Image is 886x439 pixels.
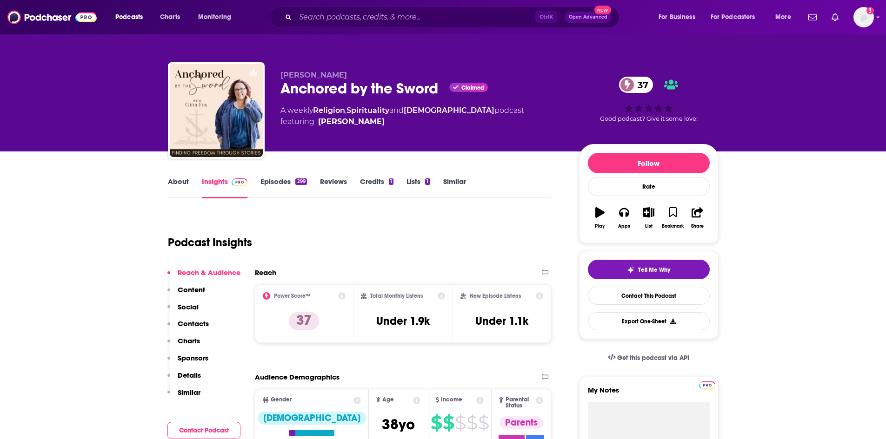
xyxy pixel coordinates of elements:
a: Similar [443,177,466,198]
div: [DEMOGRAPHIC_DATA] [258,412,366,425]
div: A weekly podcast [280,105,524,127]
img: Podchaser Pro [699,381,715,389]
button: Charts [167,336,200,354]
span: featuring [280,116,524,127]
p: Reach & Audience [178,268,240,277]
span: [PERSON_NAME] [280,71,347,79]
p: Charts [178,336,200,345]
button: Content [167,285,205,302]
div: List [645,223,653,229]
button: open menu [705,10,769,25]
button: Export One-Sheet [588,312,710,330]
button: open menu [652,10,707,25]
div: Bookmark [662,223,684,229]
h2: New Episode Listens [470,293,521,299]
h2: Total Monthly Listens [370,293,423,299]
label: My Notes [588,386,710,402]
span: New [594,6,611,14]
span: For Business [659,11,695,24]
button: Bookmark [661,201,685,235]
a: 37 [619,77,653,93]
span: Monitoring [198,11,231,24]
div: Apps [618,223,630,229]
span: Parental Status [506,397,534,409]
h3: Under 1.1k [475,314,528,328]
a: Reviews [320,177,347,198]
a: [DEMOGRAPHIC_DATA] [404,106,494,115]
img: Anchored by the Sword [170,64,263,157]
span: Podcasts [115,11,143,24]
span: Income [441,397,462,403]
span: 37 [628,77,653,93]
span: Gender [271,397,292,403]
p: Similar [178,388,200,397]
div: Rate [588,177,710,196]
p: Contacts [178,319,209,328]
span: $ [443,415,454,430]
button: Details [167,371,201,388]
button: Play [588,201,612,235]
a: Spirituality [346,106,389,115]
div: Parents [500,416,543,429]
span: and [389,106,404,115]
p: Sponsors [178,354,208,362]
a: About [168,177,189,198]
span: More [775,11,791,24]
a: Religion [313,106,345,115]
button: Share [685,201,709,235]
button: open menu [192,10,243,25]
span: 38 yo [382,415,415,433]
a: Get this podcast via API [600,347,697,369]
span: Logged in as luilaking [853,7,874,27]
button: Similar [167,388,200,405]
img: Podchaser Pro [232,178,248,186]
div: 1 [425,178,430,185]
svg: Add a profile image [866,7,874,14]
a: Lists1 [406,177,430,198]
button: Sponsors [167,354,208,371]
span: , [345,106,346,115]
span: $ [455,415,466,430]
button: Contact Podcast [167,422,240,439]
h2: Reach [255,268,276,277]
img: Podchaser - Follow, Share and Rate Podcasts [7,8,97,26]
div: 37Good podcast? Give it some love! [579,71,719,128]
button: Social [167,302,199,320]
button: open menu [769,10,803,25]
h3: Under 1.9k [376,314,430,328]
span: $ [466,415,477,430]
button: Apps [612,201,636,235]
a: InsightsPodchaser Pro [202,177,248,198]
span: Ctrl K [535,11,557,23]
button: Reach & Audience [167,268,240,285]
p: Details [178,371,201,380]
button: open menu [109,10,155,25]
a: Charts [154,10,186,25]
div: Search podcasts, credits, & more... [279,7,628,28]
span: $ [478,415,489,430]
a: Show notifications dropdown [805,9,820,25]
span: Good podcast? Give it some love! [600,115,698,122]
span: Get this podcast via API [617,354,689,362]
a: Pro website [699,380,715,389]
span: Tell Me Why [638,266,670,274]
p: 37 [289,312,319,330]
div: Share [691,223,704,229]
div: Play [595,223,605,229]
a: Gina Fox [318,116,385,127]
img: User Profile [853,7,874,27]
h2: Audience Demographics [255,373,340,381]
span: Open Advanced [569,15,607,20]
div: 1 [389,178,393,185]
a: Show notifications dropdown [828,9,842,25]
span: For Podcasters [711,11,755,24]
p: Social [178,302,199,311]
span: $ [431,415,442,430]
div: 299 [295,178,306,185]
a: Contact This Podcast [588,287,710,305]
h2: Power Score™ [274,293,310,299]
button: tell me why sparkleTell Me Why [588,260,710,279]
span: Age [382,397,394,403]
